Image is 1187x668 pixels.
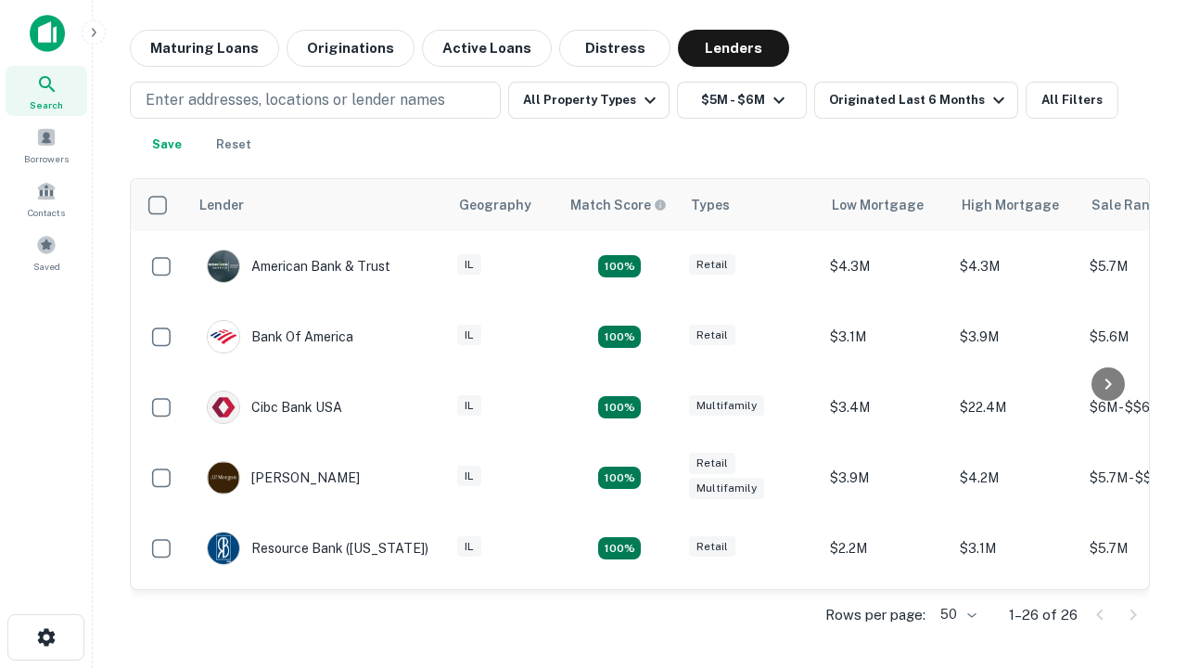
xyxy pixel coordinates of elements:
div: IL [457,395,481,417]
div: 50 [933,601,979,628]
button: Reset [204,126,263,163]
td: $19.4M [951,584,1080,654]
td: $3.9M [951,302,1080,372]
td: $22.4M [951,372,1080,443]
div: American Bank & Trust [207,250,390,283]
td: $3.4M [821,372,951,443]
td: $3.1M [821,302,951,372]
div: Retail [689,453,735,474]
img: picture [208,533,239,564]
img: picture [208,321,239,353]
div: Types [691,194,730,216]
a: Search [6,66,87,116]
button: Save your search to get updates of matches that match your search criteria. [137,126,197,163]
div: Originated Last 6 Months [829,89,1010,111]
div: Retail [689,325,735,346]
th: Low Mortgage [821,179,951,231]
div: Matching Properties: 4, hasApolloMatch: undefined [598,467,641,489]
button: Enter addresses, locations or lender names [130,82,501,119]
div: Matching Properties: 7, hasApolloMatch: undefined [598,255,641,277]
div: Resource Bank ([US_STATE]) [207,532,428,565]
p: 1–26 of 26 [1009,604,1078,626]
div: Matching Properties: 4, hasApolloMatch: undefined [598,326,641,348]
span: Search [30,97,63,112]
iframe: Chat Widget [1094,520,1187,609]
div: Multifamily [689,395,764,417]
div: Matching Properties: 4, hasApolloMatch: undefined [598,537,641,559]
td: $4.2M [951,443,1080,513]
img: picture [208,462,239,494]
div: [PERSON_NAME] [207,461,360,495]
span: Saved [33,259,60,274]
div: Low Mortgage [832,194,924,216]
td: $3.1M [951,513,1080,584]
h6: Match Score [570,195,663,215]
td: $2.2M [821,513,951,584]
div: Retail [689,254,735,276]
button: Maturing Loans [130,30,279,67]
span: Contacts [28,205,65,220]
p: Enter addresses, locations or lender names [146,89,445,111]
td: $19.4M [821,584,951,654]
span: Borrowers [24,151,69,166]
button: Active Loans [422,30,552,67]
a: Borrowers [6,120,87,170]
div: IL [457,466,481,487]
div: Bank Of America [207,320,353,353]
div: Geography [459,194,531,216]
button: Lenders [678,30,789,67]
img: picture [208,250,239,282]
div: Retail [689,536,735,558]
td: $4.3M [821,231,951,302]
div: Capitalize uses an advanced AI algorithm to match your search with the best lender. The match sco... [570,195,667,215]
div: IL [457,536,481,558]
img: capitalize-icon.png [30,15,65,52]
button: All Filters [1026,82,1118,119]
th: Lender [188,179,448,231]
td: $3.9M [821,443,951,513]
div: IL [457,254,481,276]
button: All Property Types [508,82,670,119]
div: Multifamily [689,478,764,499]
a: Saved [6,227,87,277]
div: Matching Properties: 4, hasApolloMatch: undefined [598,396,641,418]
div: Lender [199,194,244,216]
a: Contacts [6,173,87,224]
div: Cibc Bank USA [207,391,342,424]
button: Originations [287,30,415,67]
div: IL [457,325,481,346]
div: High Mortgage [962,194,1059,216]
p: Rows per page: [825,604,925,626]
th: Types [680,179,821,231]
th: High Mortgage [951,179,1080,231]
img: picture [208,392,239,423]
button: Originated Last 6 Months [814,82,1018,119]
th: Capitalize uses an advanced AI algorithm to match your search with the best lender. The match sco... [559,179,680,231]
button: Distress [559,30,670,67]
td: $4.3M [951,231,1080,302]
th: Geography [448,179,559,231]
button: $5M - $6M [677,82,807,119]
